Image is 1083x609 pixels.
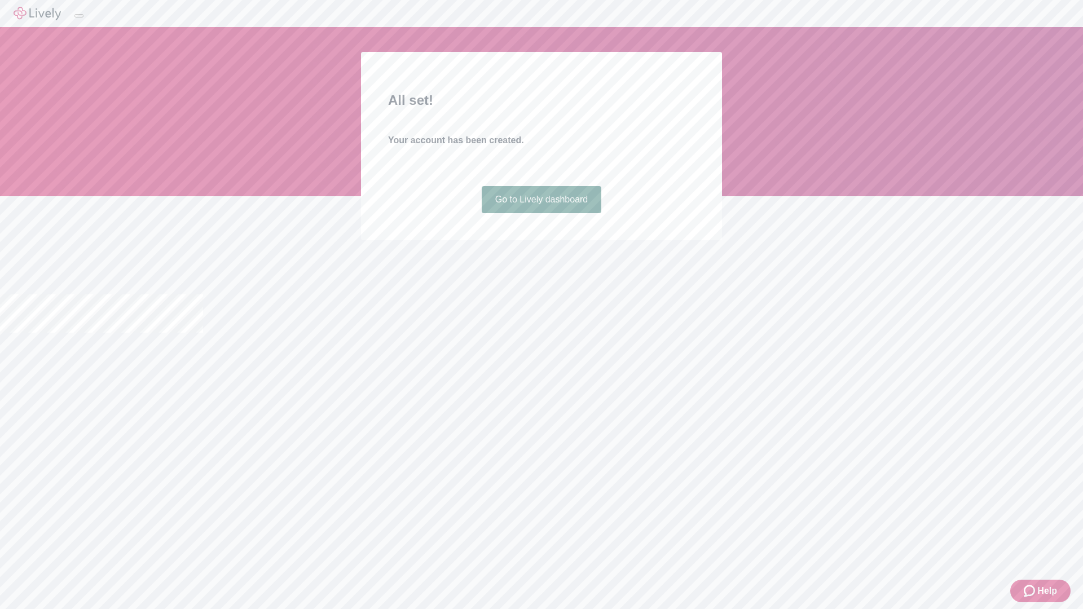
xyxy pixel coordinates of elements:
[1024,584,1037,598] svg: Zendesk support icon
[482,186,602,213] a: Go to Lively dashboard
[1010,580,1071,602] button: Zendesk support iconHelp
[1037,584,1057,598] span: Help
[388,134,695,147] h4: Your account has been created.
[14,7,61,20] img: Lively
[74,14,83,17] button: Log out
[388,90,695,111] h2: All set!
